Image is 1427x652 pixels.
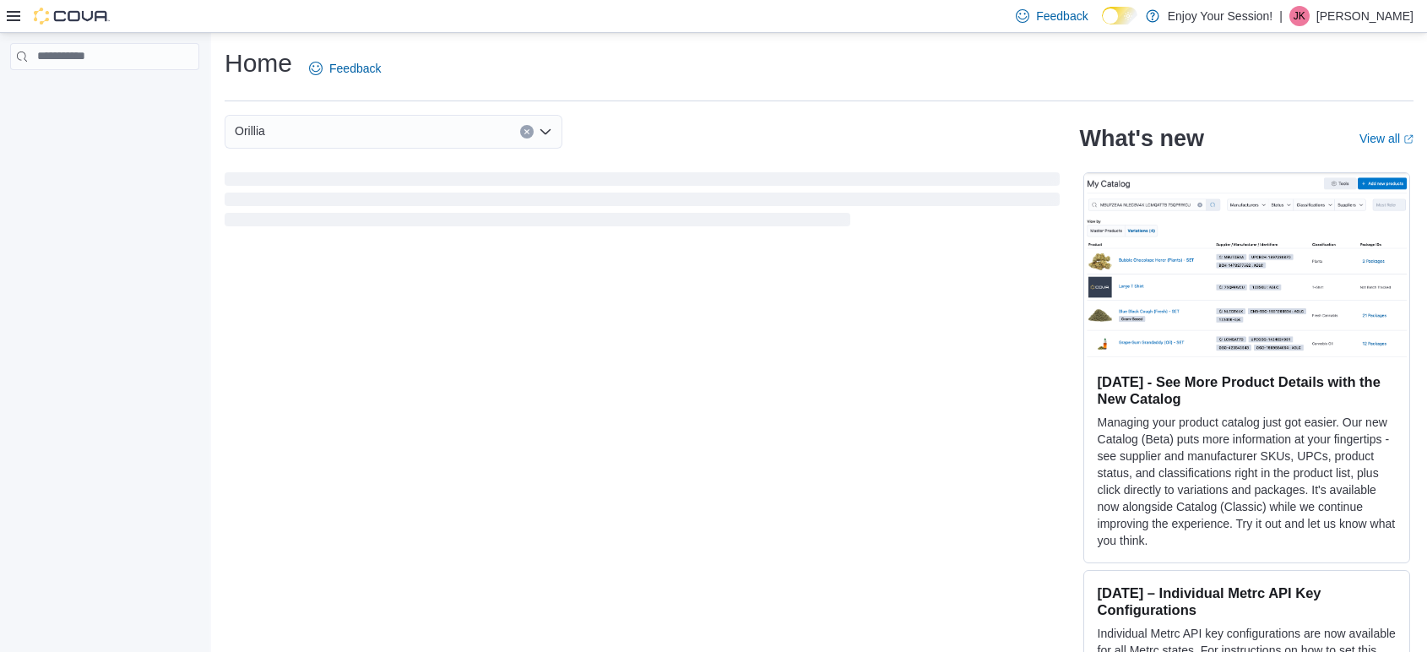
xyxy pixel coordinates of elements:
span: Orillia [235,121,265,141]
a: View allExternal link [1359,132,1413,145]
span: JK [1294,6,1305,26]
span: Feedback [1036,8,1088,24]
svg: External link [1403,134,1413,144]
nav: Complex example [10,73,199,114]
h1: Home [225,46,292,80]
h3: [DATE] - See More Product Details with the New Catalog [1098,373,1396,407]
input: Dark Mode [1102,7,1137,24]
p: | [1279,6,1283,26]
button: Clear input [520,125,534,139]
span: Feedback [329,60,381,77]
button: Open list of options [539,125,552,139]
span: Loading [225,176,1060,230]
span: Dark Mode [1102,24,1103,25]
div: Jenna Kanis [1289,6,1310,26]
a: Feedback [302,52,388,85]
p: Managing your product catalog just got easier. Our new Catalog (Beta) puts more information at yo... [1098,414,1396,549]
p: [PERSON_NAME] [1316,6,1413,26]
h3: [DATE] – Individual Metrc API Key Configurations [1098,584,1396,618]
h2: What's new [1080,125,1204,152]
p: Enjoy Your Session! [1168,6,1273,26]
img: Cova [34,8,110,24]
